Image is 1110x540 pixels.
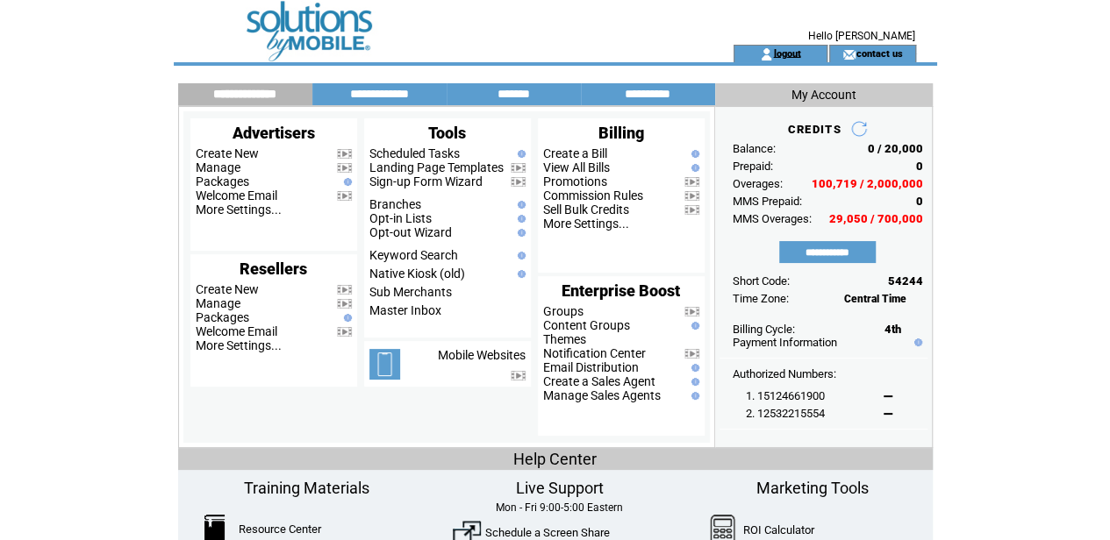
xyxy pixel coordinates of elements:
img: help.gif [687,378,699,386]
a: Packages [196,310,249,324]
span: 4th [884,323,901,336]
a: Resource Center [239,522,321,536]
a: Groups [543,304,584,318]
span: Billing [598,124,644,142]
img: help.gif [687,392,699,400]
span: Central Time [844,293,906,305]
span: Help Center [513,450,597,468]
a: Themes [543,332,586,346]
a: ROI Calculator [743,523,814,536]
a: Content Groups [543,318,630,332]
img: help.gif [513,215,526,223]
img: video.png [337,191,352,201]
a: Commission Rules [543,188,643,202]
img: contact_us_icon.gif [842,47,856,61]
img: account_icon.gif [760,47,773,61]
span: Authorized Numbers: [733,367,836,380]
img: video.png [337,285,352,295]
a: Packages [196,174,249,188]
img: video.png [684,349,699,359]
a: Schedule a Screen Share [485,526,610,539]
span: 2. 12532215554 [746,407,825,420]
img: help.gif [340,314,352,322]
span: Training Materials [244,479,369,497]
span: Mon - Fri 9:00-5:00 Eastern [496,501,623,514]
img: help.gif [513,270,526,278]
a: Native Kiosk (old) [369,266,465,281]
span: Enterprise Boost [562,281,680,300]
a: Manage [196,160,240,174]
a: Branches [369,197,421,211]
a: Sub Merchants [369,285,452,299]
a: Sign-up Form Wizard [369,174,483,188]
a: Create a Bill [543,146,607,160]
a: Mobile Websites [438,348,526,362]
a: View All Bills [543,160,610,174]
span: Short Code: [733,274,790,288]
img: video.png [337,327,352,337]
img: help.gif [687,364,699,372]
a: Promotions [543,174,607,188]
a: Master Inbox [369,303,441,317]
span: 100,719 / 2,000,000 [812,177,923,190]
a: logout [773,47,800,59]
img: video.png [337,299,352,309]
a: More Settings... [543,217,629,231]
span: 54244 [888,274,923,288]
img: help.gif [513,229,526,237]
img: video.png [337,149,352,159]
a: Keyword Search [369,248,458,262]
a: Create a Sales Agent [543,374,655,388]
span: Marketing Tools [756,479,869,497]
a: Notification Center [543,346,646,360]
span: MMS Overages: [733,212,812,225]
a: contact us [856,47,902,59]
img: help.gif [513,201,526,209]
span: Billing Cycle: [733,323,795,336]
img: video.png [337,163,352,173]
span: 29,050 / 700,000 [829,212,923,225]
a: Create New [196,146,259,160]
a: Manage [196,296,240,310]
span: Balance: [733,142,776,155]
img: help.gif [340,178,352,186]
a: Welcome Email [196,188,277,202]
a: Opt-out Wizard [369,225,452,239]
span: 1. 15124661900 [746,389,825,402]
img: help.gif [513,252,526,259]
span: Prepaid: [733,160,773,173]
a: More Settings... [196,338,282,352]
span: Live Support [515,479,603,497]
span: Overages: [733,177,783,190]
img: mobile-websites.png [369,349,400,380]
span: Hello [PERSON_NAME] [808,30,915,42]
span: Advertisers [233,124,315,142]
span: Tools [428,124,466,142]
img: video.png [684,191,699,201]
span: My Account [791,88,856,102]
a: Create New [196,282,259,296]
img: video.png [511,163,526,173]
a: Email Distribution [543,360,639,374]
a: Sell Bulk Credits [543,202,629,217]
span: 0 / 20,000 [868,142,923,155]
img: help.gif [513,150,526,158]
a: Opt-in Lists [369,211,432,225]
img: help.gif [687,322,699,330]
span: 0 [916,160,923,173]
span: Time Zone: [733,292,789,305]
img: help.gif [687,164,699,172]
a: Payment Information [733,336,837,349]
span: 0 [916,195,923,208]
a: More Settings... [196,202,282,217]
img: help.gif [687,150,699,158]
img: video.png [511,177,526,187]
a: Landing Page Templates [369,160,504,174]
a: Welcome Email [196,324,277,338]
img: video.png [511,371,526,380]
span: Resellers [240,259,307,278]
img: video.png [684,177,699,187]
img: help.gif [910,338,922,346]
a: Scheduled Tasks [369,146,460,160]
span: CREDITS [787,123,841,136]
